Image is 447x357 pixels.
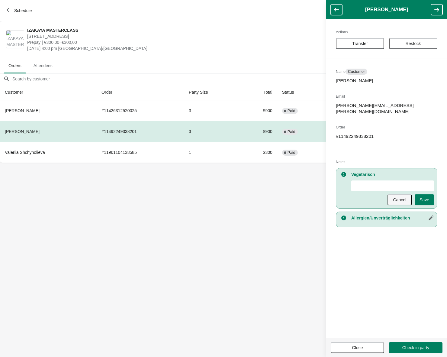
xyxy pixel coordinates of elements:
span: Attendees [29,60,57,71]
th: Party Size [184,84,240,100]
button: Save [415,194,434,205]
td: # 11426312520025 [97,100,184,121]
button: Schedule [3,5,37,16]
span: [PERSON_NAME] [5,129,40,134]
button: Close [331,342,384,353]
th: Total [240,84,277,100]
p: [PERSON_NAME][EMAIL_ADDRESS][PERSON_NAME][DOMAIN_NAME] [336,102,437,115]
span: Prepay | €300,00–€300,00 [27,39,333,45]
h2: Order [336,124,437,130]
h3: Allergien/Unverträglichkeiten [351,215,434,221]
th: Order [97,84,184,100]
span: [STREET_ADDRESS] [27,33,333,39]
span: Valeriia Shchyholieva [5,150,45,155]
img: IZAKAYA MASTERCLASS [6,31,24,48]
span: Restock [406,41,421,46]
p: [PERSON_NAME] [336,78,437,84]
h2: Email [336,93,437,99]
span: [PERSON_NAME] [5,108,40,113]
span: IZAKAYA MASTERCLASS [27,27,333,33]
h1: [PERSON_NAME] [342,7,431,13]
span: Check in party [402,345,429,350]
button: Check in party [389,342,442,353]
td: 3 [184,100,240,121]
span: Transfer [352,41,368,46]
input: Search by customer [12,73,447,84]
th: Status [277,84,326,100]
span: Orders [4,60,26,71]
span: Schedule [14,8,32,13]
td: $900 [240,121,277,142]
td: $900 [240,100,277,121]
td: # 11961104138585 [97,142,184,163]
span: Close [352,345,363,350]
button: Cancel [388,194,412,205]
span: Paid [288,109,295,113]
button: Transfer [336,38,384,49]
h2: Name [336,69,437,75]
h3: Vegetarisch [351,171,434,177]
span: Customer [348,69,365,74]
td: 1 [184,142,240,163]
td: $300 [240,142,277,163]
h2: Actions [336,29,437,35]
h2: Notes [336,159,437,165]
span: Cancel [393,197,406,202]
span: [DATE] 4:00 pm [GEOGRAPHIC_DATA]/[GEOGRAPHIC_DATA] [27,45,333,51]
span: Paid [288,129,295,134]
span: Save [420,197,429,202]
p: # 11492249338201 [336,133,437,139]
td: 3 [184,121,240,142]
td: # 11492249338201 [97,121,184,142]
button: Restock [389,38,437,49]
span: Paid [288,150,295,155]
